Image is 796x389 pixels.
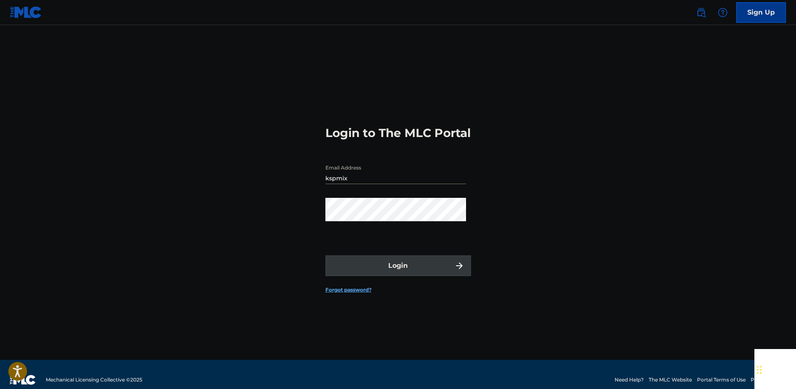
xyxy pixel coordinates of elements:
[10,375,36,385] img: logo
[751,376,786,384] a: Privacy Policy
[696,7,706,17] img: search
[757,357,762,382] div: Drag
[754,349,796,389] iframe: Chat Widget
[714,4,731,21] div: Help
[718,7,728,17] img: help
[10,6,42,18] img: MLC Logo
[325,126,471,140] h3: Login to The MLC Portal
[615,376,644,384] a: Need Help?
[736,2,786,23] a: Sign Up
[46,376,142,384] span: Mechanical Licensing Collective © 2025
[649,376,692,384] a: The MLC Website
[693,4,709,21] a: Public Search
[325,286,372,294] a: Forgot password?
[697,376,746,384] a: Portal Terms of Use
